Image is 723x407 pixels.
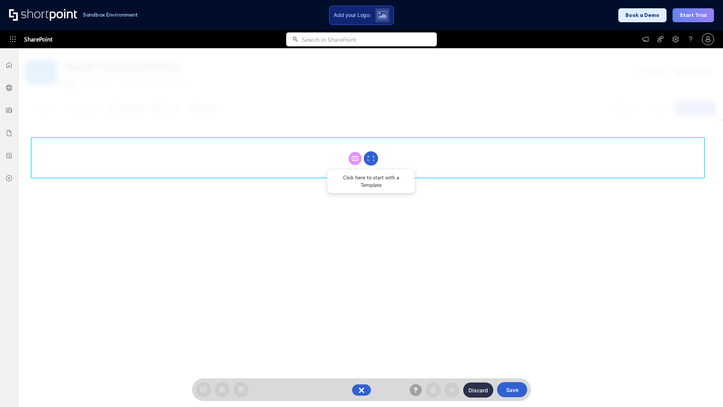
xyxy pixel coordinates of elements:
[463,383,493,398] button: Discard
[377,11,387,19] img: Upload logo
[334,12,371,18] span: Add your Logo:
[24,30,52,48] span: SharePoint
[618,8,667,22] button: Book a Demo
[83,13,138,17] h1: Sandbox Environment
[587,320,723,407] iframe: Chat Widget
[302,32,437,46] input: Search in SharePoint
[673,8,714,22] button: Start Trial
[497,382,527,397] button: Save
